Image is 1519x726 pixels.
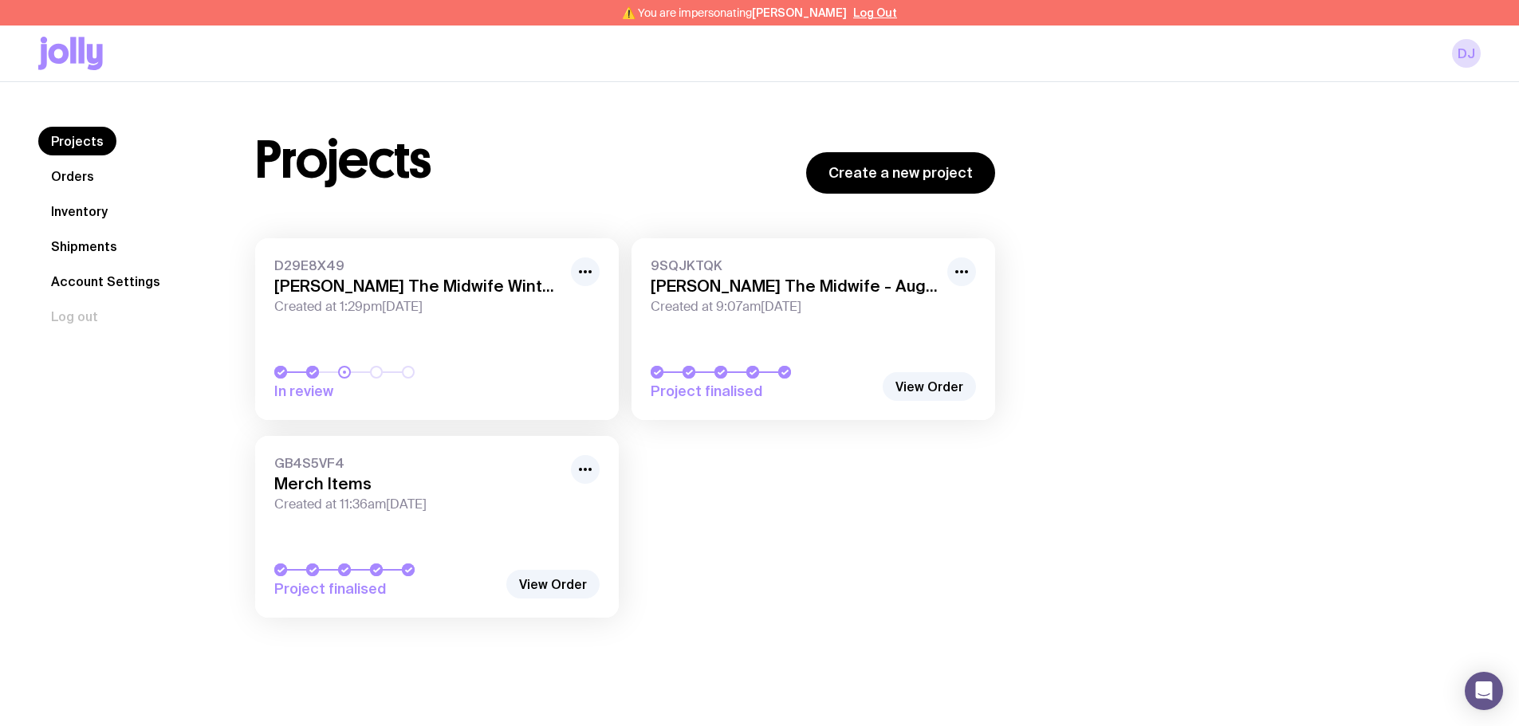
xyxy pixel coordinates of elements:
button: Log out [38,302,111,331]
a: Account Settings [38,267,173,296]
a: View Order [506,570,600,598]
a: Orders [38,162,107,190]
h1: Projects [255,135,431,186]
span: Created at 9:07am[DATE] [651,299,938,315]
a: GB4S5VF4Merch ItemsCreated at 11:36am[DATE]Project finalised [255,436,619,618]
a: Create a new project [806,152,995,194]
a: Projects [38,127,116,155]
h3: [PERSON_NAME] The Midwife Winter Apparel [274,277,561,296]
a: D29E8X49[PERSON_NAME] The Midwife Winter ApparelCreated at 1:29pm[DATE]In review [255,238,619,420]
h3: Merch Items [274,474,561,493]
button: Log Out [853,6,897,19]
span: GB4S5VF4 [274,455,561,471]
a: Inventory [38,197,120,226]
a: Shipments [38,232,130,261]
a: View Order [883,372,976,401]
span: Created at 11:36am[DATE] [274,496,561,512]
span: D29E8X49 [274,257,561,273]
span: Created at 1:29pm[DATE] [274,299,561,315]
span: ⚠️ You are impersonating [622,6,847,19]
h3: [PERSON_NAME] The Midwife - August Conference [651,277,938,296]
a: DJ [1452,39,1481,68]
a: 9SQJKTQK[PERSON_NAME] The Midwife - August ConferenceCreated at 9:07am[DATE]Project finalised [632,238,995,420]
span: 9SQJKTQK [651,257,938,273]
span: [PERSON_NAME] [752,6,847,19]
span: Project finalised [274,579,498,598]
div: Open Intercom Messenger [1465,672,1503,710]
span: Project finalised [651,382,874,401]
span: In review [274,382,498,401]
